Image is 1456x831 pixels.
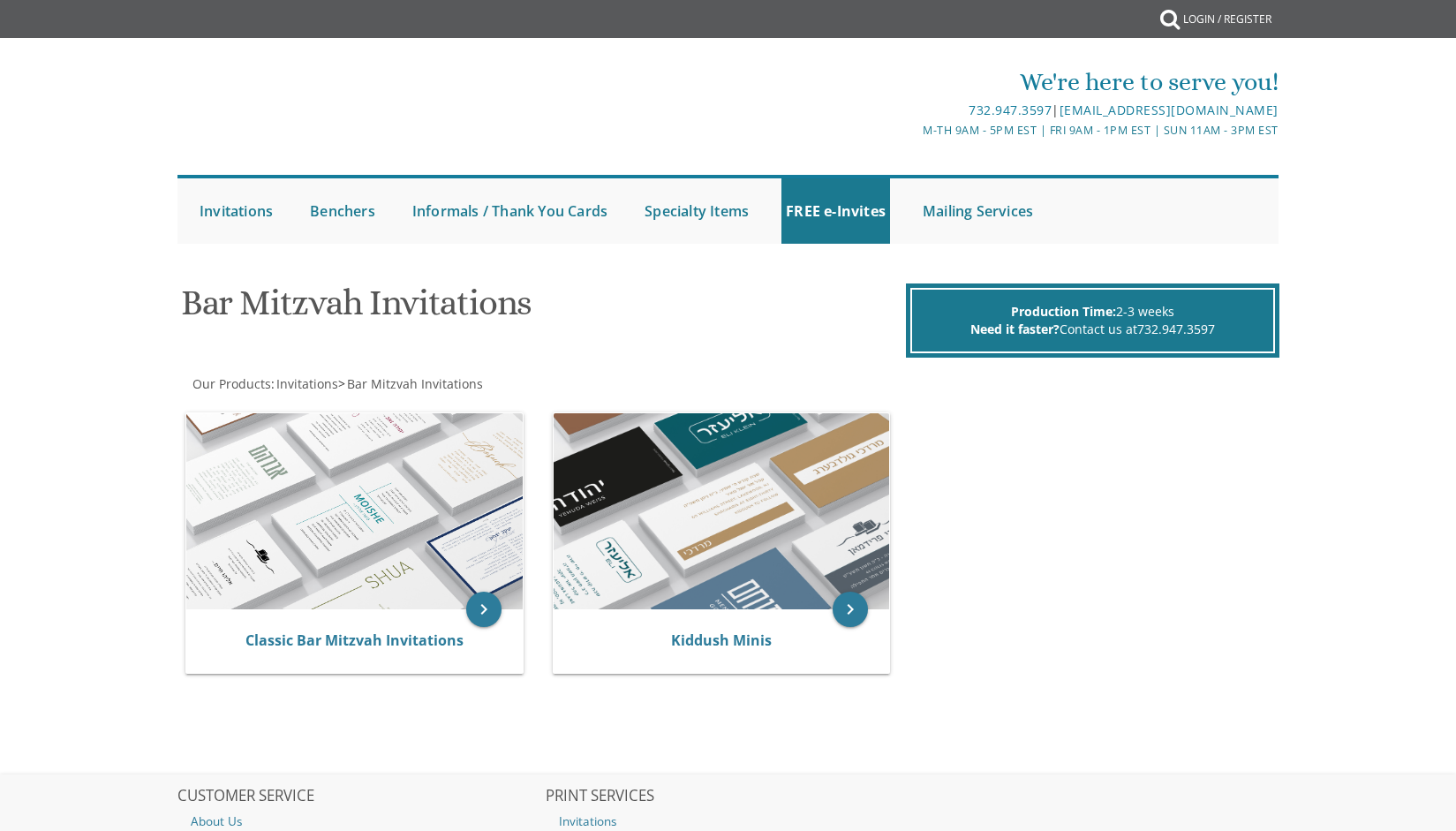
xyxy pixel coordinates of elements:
[969,102,1052,118] a: 732.947.3597
[195,178,277,244] a: Invitations
[1137,321,1215,337] a: 732.947.3597
[1011,303,1116,320] span: Production Time:
[186,413,523,609] img: Classic Bar Mitzvah Invitations
[245,631,464,650] a: Classic Bar Mitzvah Invitations
[408,178,612,244] a: Informals / Thank You Cards
[1060,102,1279,118] a: [EMAIL_ADDRESS][DOMAIN_NAME]
[306,178,380,244] a: Benchers
[347,375,483,392] span: Bar Mitzvah Invitations
[181,283,902,336] h1: Bar Mitzvah Invitations
[546,121,1279,140] div: M-Th 9am - 5pm EST | Fri 9am - 1pm EST | Sun 11am - 3pm EST
[546,64,1279,100] div: We're here to serve you!
[177,788,543,805] h2: CUSTOMER SERVICE
[640,178,753,244] a: Specialty Items
[910,288,1275,353] div: 2-3 weeks Contact us at
[781,178,890,244] a: FREE e-Invites
[546,788,911,805] h2: PRINT SERVICES
[554,413,890,609] img: Kiddush Minis
[338,375,483,392] span: >
[345,375,483,392] a: Bar Mitzvah Invitations
[191,375,271,392] a: Our Products
[970,321,1060,337] span: Need it faster?
[177,375,728,393] div: :
[546,100,1279,121] div: |
[833,592,868,627] a: keyboard_arrow_right
[276,375,338,392] span: Invitations
[918,178,1037,244] a: Mailing Services
[671,631,772,650] a: Kiddush Minis
[466,592,502,627] a: keyboard_arrow_right
[275,375,338,392] a: Invitations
